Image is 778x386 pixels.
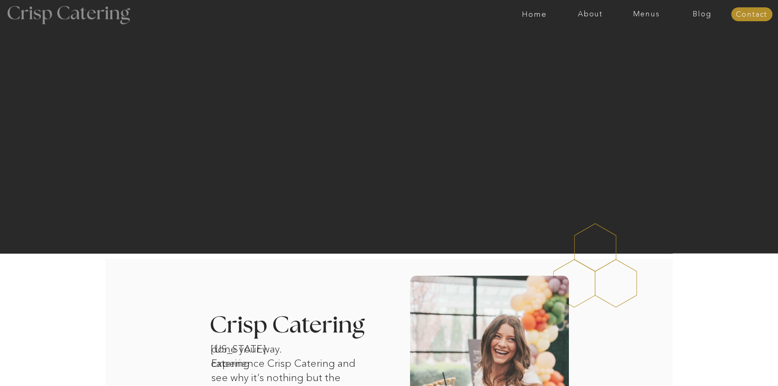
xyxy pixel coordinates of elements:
[210,314,386,338] h3: Crisp Catering
[618,10,674,18] a: Menus
[211,342,296,353] h1: [US_STATE] catering
[562,10,618,18] a: About
[674,10,730,18] a: Blog
[731,11,772,19] a: Contact
[506,10,562,18] a: Home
